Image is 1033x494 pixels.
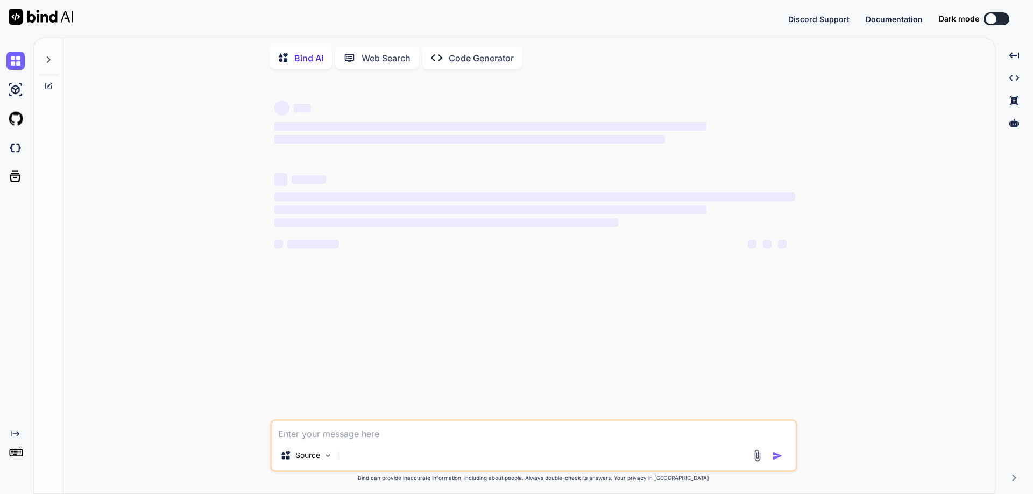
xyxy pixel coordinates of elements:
span: ‌ [274,101,289,116]
span: ‌ [292,175,326,184]
p: Bind can provide inaccurate information, including about people. Always double-check its answers.... [270,474,797,482]
p: Bind AI [294,52,323,65]
img: attachment [751,449,763,462]
span: ‌ [287,240,339,248]
p: Code Generator [449,52,514,65]
p: Source [295,450,320,461]
img: ai-studio [6,81,25,99]
span: Discord Support [788,15,850,24]
img: icon [772,450,783,461]
span: Dark mode [939,13,979,24]
span: ‌ [274,240,283,248]
img: chat [6,52,25,70]
span: ‌ [274,218,618,227]
span: ‌ [274,173,287,186]
button: Discord Support [788,13,850,25]
span: ‌ [274,205,706,214]
img: Pick Models [323,451,332,460]
span: ‌ [778,240,787,248]
p: Web Search [362,52,411,65]
span: ‌ [748,240,756,248]
span: Documentation [866,15,923,24]
span: ‌ [763,240,772,248]
img: Bind AI [9,9,73,25]
img: githubLight [6,110,25,128]
span: ‌ [274,122,706,131]
span: ‌ [274,192,795,201]
span: ‌ [294,104,311,112]
button: Documentation [866,13,923,25]
img: darkCloudIdeIcon [6,139,25,157]
span: ‌ [274,135,665,144]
